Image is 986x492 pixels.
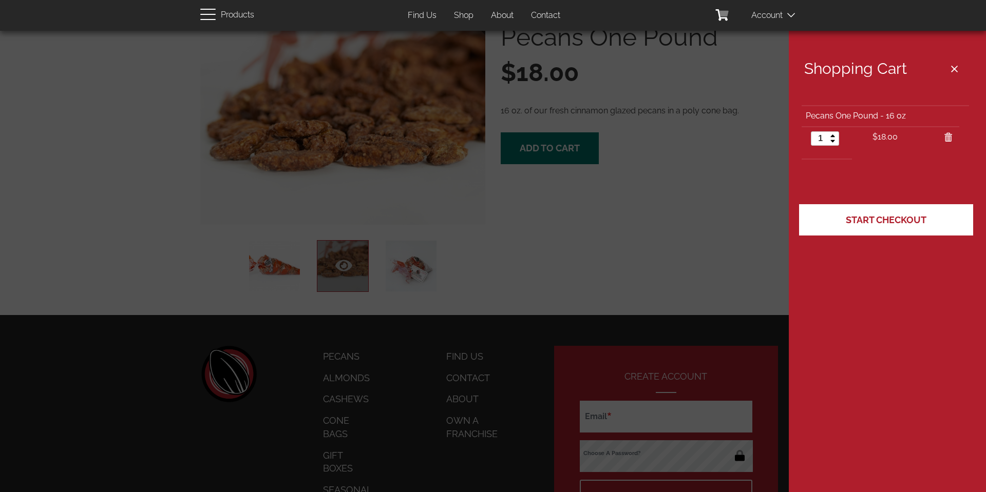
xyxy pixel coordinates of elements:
[868,126,935,150] td: $18.00
[221,8,254,23] span: Products
[446,6,481,26] a: Shop
[802,105,969,126] td: Pecans One Pound - 16 oz
[846,214,926,225] span: Start Checkout
[400,6,444,26] a: Find Us
[483,6,521,26] a: About
[804,60,973,77] h2: Shopping Cart
[799,204,973,236] a: Start Checkout
[523,6,568,26] a: Contact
